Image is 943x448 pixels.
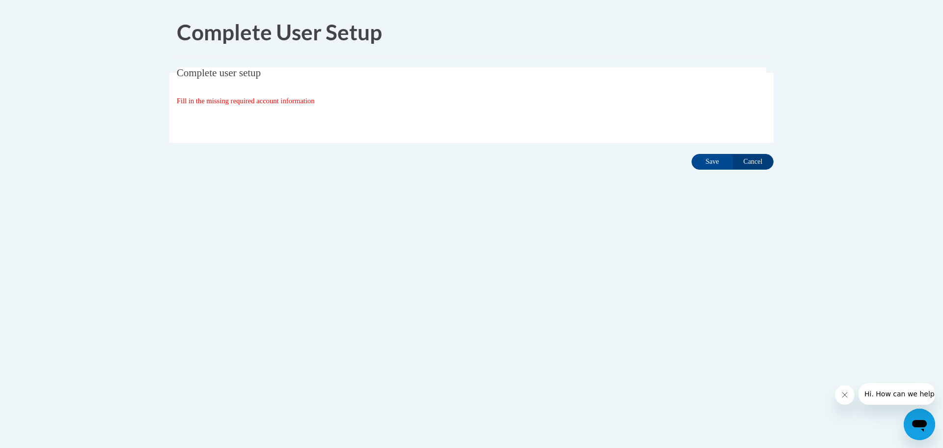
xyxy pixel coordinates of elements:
[177,97,315,105] span: Fill in the missing required account information
[904,409,935,440] iframe: Button to launch messaging window
[177,67,261,79] span: Complete user setup
[859,383,935,405] iframe: Message from company
[692,154,733,170] input: Save
[835,385,855,405] iframe: Close message
[6,7,80,15] span: Hi. How can we help?
[177,19,382,45] span: Complete User Setup
[732,154,774,170] input: Cancel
